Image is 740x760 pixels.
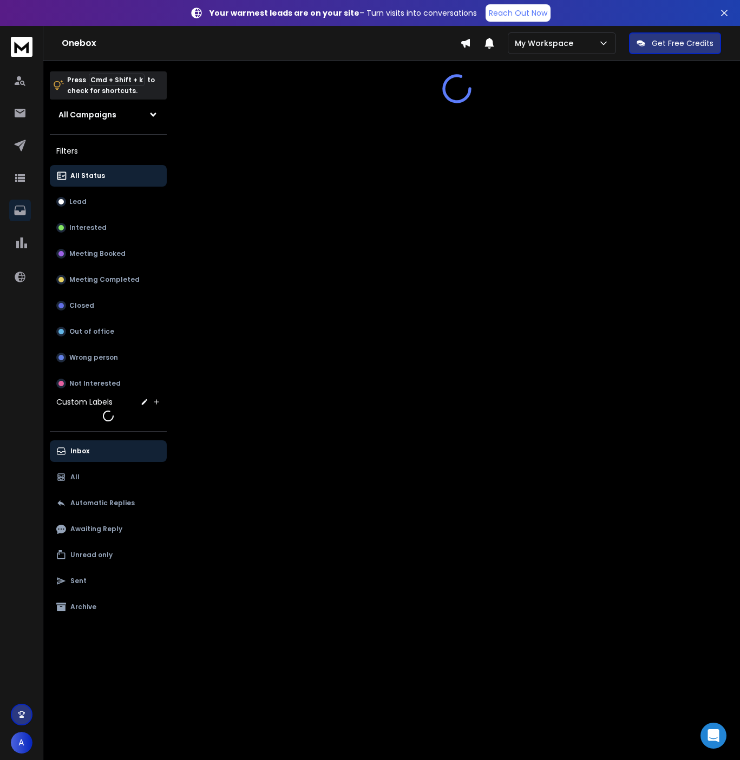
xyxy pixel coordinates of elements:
[56,396,113,407] h3: Custom Labels
[70,577,87,585] p: Sent
[50,544,167,566] button: Unread only
[50,243,167,265] button: Meeting Booked
[70,525,122,533] p: Awaiting Reply
[69,223,107,232] p: Interested
[70,603,96,611] p: Archive
[70,447,89,455] p: Inbox
[11,732,32,754] button: A
[70,171,105,180] p: All Status
[700,723,726,749] div: Open Intercom Messenger
[50,440,167,462] button: Inbox
[209,8,359,18] strong: Your warmest leads are on your site
[50,104,167,125] button: All Campaigns
[50,492,167,514] button: Automatic Replies
[70,473,80,481] p: All
[50,321,167,342] button: Out of office
[70,551,113,559] p: Unread only
[69,275,140,284] p: Meeting Completed
[69,249,126,258] p: Meeting Booked
[50,466,167,488] button: All
[11,37,32,57] img: logo
[69,379,121,388] p: Not Interested
[70,499,135,507] p: Automatic Replies
[50,596,167,618] button: Archive
[69,353,118,362] p: Wrong person
[209,8,477,18] p: – Turn visits into conversations
[62,37,460,50] h1: Onebox
[69,301,94,310] p: Closed
[58,109,116,120] h1: All Campaigns
[50,295,167,316] button: Closed
[50,269,167,290] button: Meeting Completed
[50,217,167,239] button: Interested
[50,570,167,592] button: Sent
[50,347,167,368] button: Wrong person
[50,143,167,158] h3: Filters
[50,518,167,540] button: Awaiting Reply
[50,191,167,213] button: Lead
[629,32,721,54] button: Get Free Credits
[50,373,167,394] button: Not Interested
[515,38,578,49] p: My Workspace
[50,165,167,187] button: All Status
[67,75,155,96] p: Press to check for shortcuts.
[89,74,145,86] span: Cmd + Shift + k
[486,4,551,22] a: Reach Out Now
[652,38,713,49] p: Get Free Credits
[489,8,547,18] p: Reach Out Now
[69,327,114,336] p: Out of office
[69,197,87,206] p: Lead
